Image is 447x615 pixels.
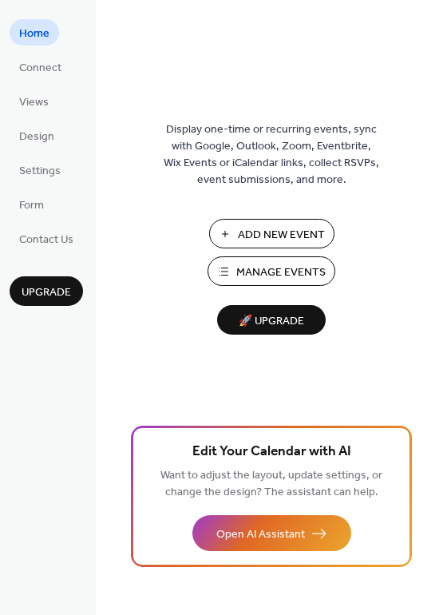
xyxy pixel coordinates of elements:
[19,232,73,248] span: Contact Us
[22,284,71,301] span: Upgrade
[10,122,64,149] a: Design
[192,441,351,463] span: Edit Your Calendar with AI
[19,129,54,145] span: Design
[19,26,49,42] span: Home
[19,60,61,77] span: Connect
[10,54,71,80] a: Connect
[10,157,70,183] a: Settings
[209,219,334,248] button: Add New Event
[10,225,83,252] a: Contact Us
[164,121,379,188] span: Display one-time or recurring events, sync with Google, Outlook, Zoom, Eventbrite, Wix Events or ...
[208,256,335,286] button: Manage Events
[236,264,326,281] span: Manage Events
[10,191,53,217] a: Form
[19,94,49,111] span: Views
[217,305,326,335] button: 🚀 Upgrade
[238,227,325,244] span: Add New Event
[160,465,382,503] span: Want to adjust the layout, update settings, or change the design? The assistant can help.
[216,526,305,543] span: Open AI Assistant
[19,197,44,214] span: Form
[192,515,351,551] button: Open AI Assistant
[10,276,83,306] button: Upgrade
[10,88,58,114] a: Views
[10,19,59,46] a: Home
[227,311,316,332] span: 🚀 Upgrade
[19,163,61,180] span: Settings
